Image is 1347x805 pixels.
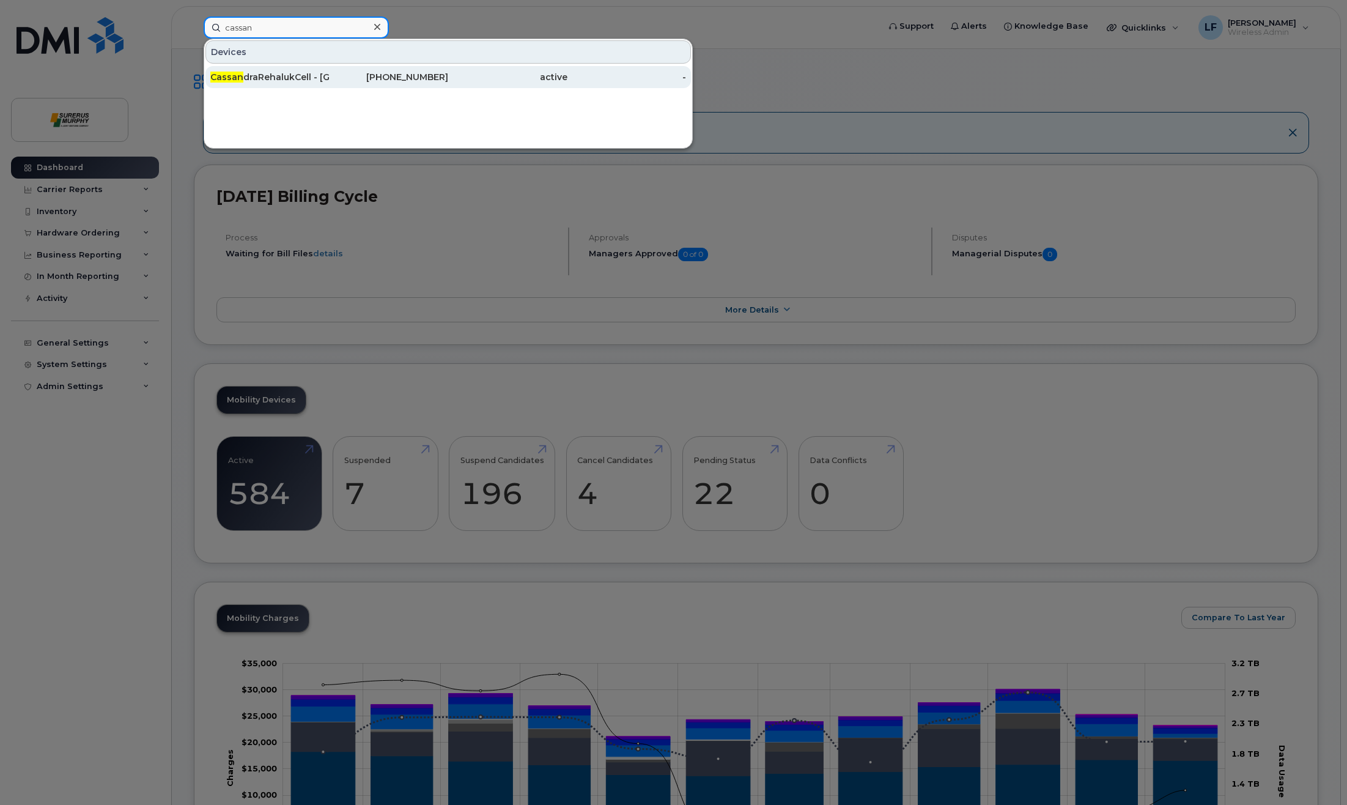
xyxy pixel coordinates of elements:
div: active [448,71,567,83]
span: Cassan [210,72,243,83]
div: draRehalukCell - [GEOGRAPHIC_DATA] [210,71,330,83]
a: CassandraRehalukCell - [GEOGRAPHIC_DATA][PHONE_NUMBER]active- [205,66,691,88]
div: - [567,71,687,83]
div: Devices [205,40,691,64]
div: [PHONE_NUMBER] [330,71,449,83]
